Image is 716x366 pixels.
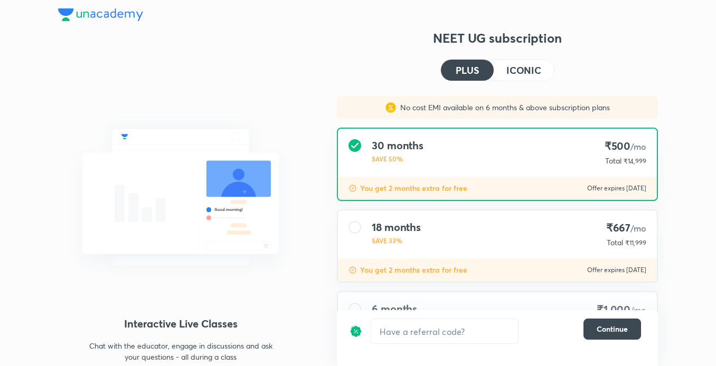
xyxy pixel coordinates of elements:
img: discount [350,319,362,344]
h4: 18 months [372,221,421,234]
button: ICONIC [494,60,554,81]
h3: NEET UG subscription [337,30,658,46]
span: ₹14,999 [624,157,646,165]
p: Chat with the educator, engage in discussions and ask your questions - all during a class [89,340,272,362]
h4: PLUS [456,65,479,75]
h4: 30 months [372,139,423,152]
h4: ICONIC [506,65,541,75]
img: chat_with_educator_6cb3c64761.svg [58,105,303,289]
img: sales discount [385,102,396,113]
span: ₹11,999 [625,239,646,247]
img: Company Logo [58,8,143,21]
button: PLUS [441,60,494,81]
button: Continue [583,319,641,340]
span: /mo [630,223,646,234]
p: SAVE 33% [372,236,421,245]
span: /mo [630,141,646,152]
p: Total [605,156,621,166]
h4: ₹500 [601,139,646,153]
h4: Interactive Live Classes [58,316,303,332]
span: /mo [630,304,646,315]
img: discount [348,266,357,274]
p: Offer expires [DATE] [587,184,646,192]
p: No cost EMI available on 6 months & above subscription plans [396,102,610,113]
h4: ₹667 [602,221,646,235]
h4: ₹1,000 [597,303,646,317]
span: Continue [597,324,628,334]
h4: 6 months [372,303,417,315]
input: Have a referral code? [371,319,518,344]
p: You get 2 months extra for free [360,265,467,275]
p: You get 2 months extra for free [360,183,467,194]
p: SAVE 50% [372,154,423,163]
p: Offer expires [DATE] [587,266,646,274]
img: discount [348,184,357,192]
p: Total [607,237,623,248]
